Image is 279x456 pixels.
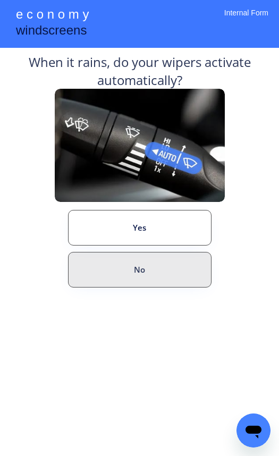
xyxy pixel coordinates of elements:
button: No [68,252,212,288]
div: e c o n o m y [16,5,89,26]
iframe: Button to launch messaging window [236,413,270,447]
div: Internal Form [224,8,268,32]
div: When it rains, do your wipers activate automatically? [10,53,270,89]
button: Yes [68,210,212,246]
img: Rain%20Sensor%20Example.png [55,89,225,202]
div: windscreens [16,21,87,42]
